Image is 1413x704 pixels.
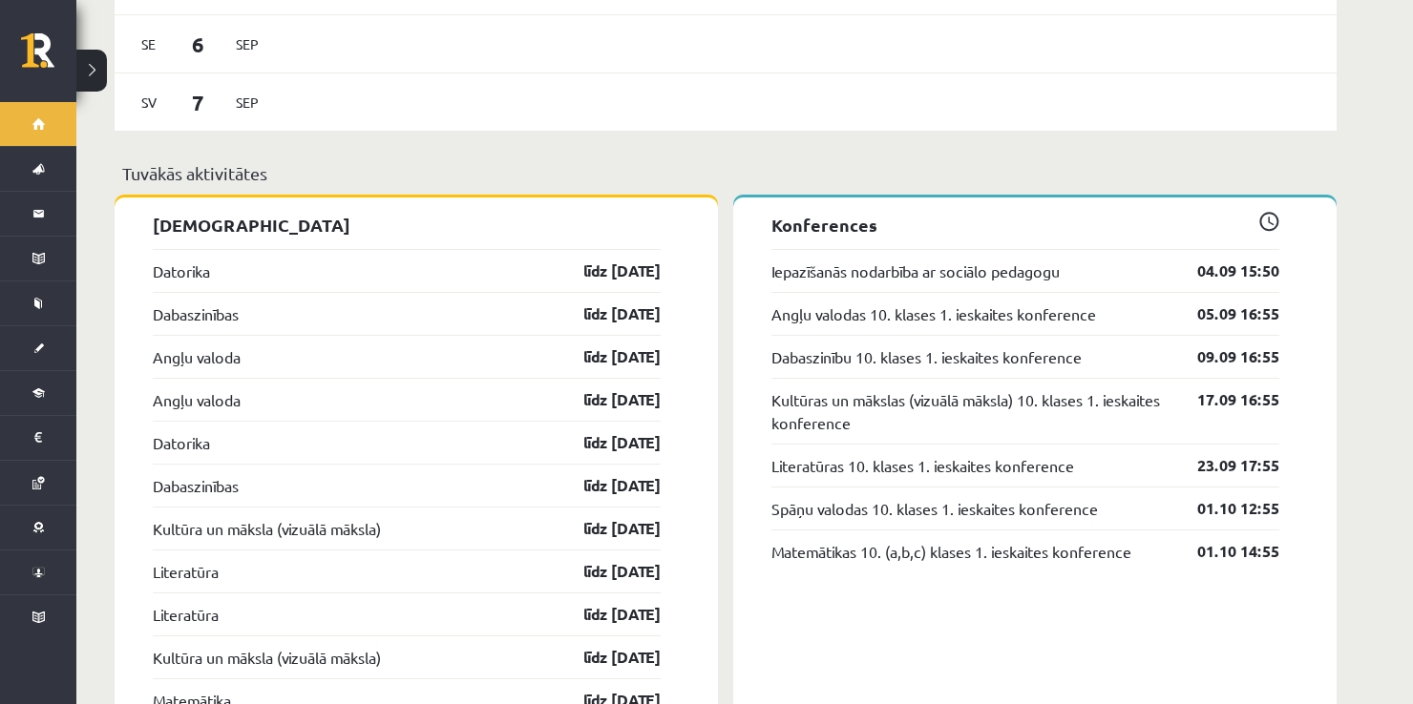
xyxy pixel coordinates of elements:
span: Sv [129,88,169,117]
a: Angļu valoda [153,388,241,411]
a: līdz [DATE] [550,517,661,540]
a: Kultūras un mākslas (vizuālā māksla) 10. klases 1. ieskaites konference [771,388,1169,434]
a: Matemātikas 10. (a,b,c) klases 1. ieskaites konference [771,540,1131,563]
p: Konferences [771,212,1279,238]
a: līdz [DATE] [550,560,661,583]
a: 17.09 16:55 [1169,388,1279,411]
a: līdz [DATE] [550,259,661,282]
a: Literatūras 10. klases 1. ieskaites konference [771,454,1074,477]
a: līdz [DATE] [550,474,661,497]
p: Tuvākās aktivitātes [122,160,1329,186]
a: 01.10 12:55 [1169,497,1279,520]
a: Dabaszinības [153,302,239,325]
a: līdz [DATE] [550,431,661,454]
a: līdz [DATE] [550,302,661,325]
span: Sep [227,30,267,59]
a: 09.09 16:55 [1169,345,1279,368]
a: līdz [DATE] [550,603,661,626]
a: Angļu valodas 10. klases 1. ieskaites konference [771,302,1096,325]
p: [DEMOGRAPHIC_DATA] [153,212,661,238]
a: Datorika [153,259,210,282]
a: Spāņu valodas 10. klases 1. ieskaites konference [771,497,1098,520]
span: 7 [169,87,228,118]
a: Literatūra [153,603,219,626]
a: līdz [DATE] [550,646,661,669]
span: Sep [227,88,267,117]
a: līdz [DATE] [550,345,661,368]
a: Angļu valoda [153,345,241,368]
a: Dabaszinību 10. klases 1. ieskaites konference [771,345,1082,368]
a: Kultūra un māksla (vizuālā māksla) [153,646,381,669]
a: Datorika [153,431,210,454]
a: Rīgas 1. Tālmācības vidusskola [21,33,76,81]
a: 01.10 14:55 [1169,540,1279,563]
a: Literatūra [153,560,219,583]
span: 6 [169,29,228,60]
a: Dabaszinības [153,474,239,497]
a: 23.09 17:55 [1169,454,1279,477]
span: Se [129,30,169,59]
a: Kultūra un māksla (vizuālā māksla) [153,517,381,540]
a: 04.09 15:50 [1169,259,1279,282]
a: līdz [DATE] [550,388,661,411]
a: 05.09 16:55 [1169,302,1279,325]
a: Iepazīšanās nodarbība ar sociālo pedagogu [771,259,1060,282]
